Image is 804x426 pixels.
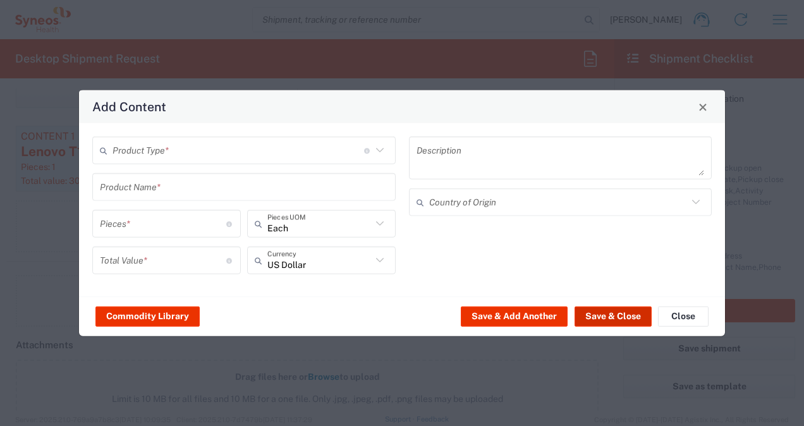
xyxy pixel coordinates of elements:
button: Save & Close [575,306,652,326]
button: Close [658,306,709,326]
button: Commodity Library [95,306,200,326]
button: Close [694,98,712,116]
button: Save & Add Another [461,306,568,326]
h4: Add Content [92,97,166,116]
